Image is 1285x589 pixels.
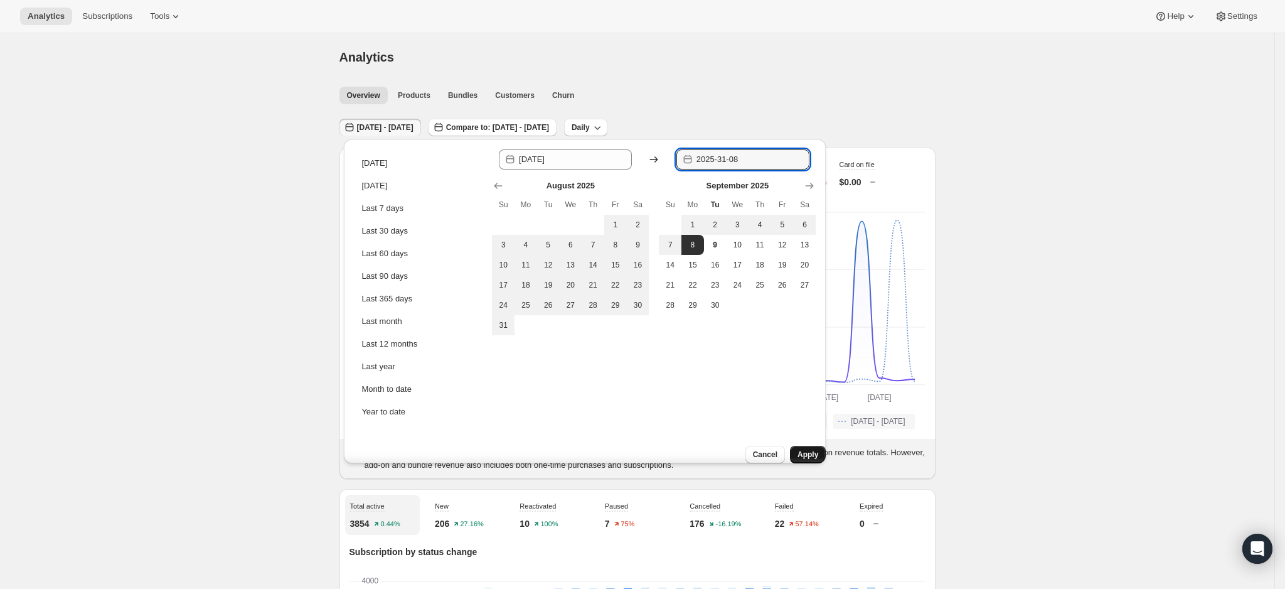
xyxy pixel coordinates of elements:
[709,240,722,250] span: 9
[560,295,582,315] button: Wednesday August 27 2025
[664,260,676,270] span: 14
[347,90,380,100] span: Overview
[815,394,839,403] text: [DATE]
[358,176,483,196] button: [DATE]
[732,200,744,210] span: We
[867,587,875,588] rect: Reactivated-2 1
[686,220,699,230] span: 1
[520,260,532,270] span: 11
[361,270,408,283] div: Last 90 days
[582,255,604,275] button: Thursday August 14 2025
[632,200,644,210] span: Sa
[587,260,599,270] span: 14
[361,383,412,396] div: Month to date
[815,581,823,583] rect: Expired-6 0
[415,581,423,583] rect: Expired-6 0
[606,581,614,583] rect: Expired-6 0
[704,295,727,315] button: Tuesday September 30 2025
[361,225,408,237] div: Last 30 days
[709,220,722,230] span: 2
[681,255,704,275] button: Monday September 15 2025
[582,235,604,255] button: Thursday August 7 2025
[686,260,699,270] span: 15
[339,50,394,64] span: Analytics
[565,240,577,250] span: 6
[605,517,610,530] p: 7
[520,517,530,530] p: 10
[572,122,590,132] span: Daily
[659,195,681,215] th: Sunday
[542,200,555,210] span: Tu
[794,195,816,215] th: Saturday
[560,235,582,255] button: Wednesday August 6 2025
[693,581,701,583] rect: Expired-6 0
[540,521,558,528] text: 100%
[536,581,545,583] rect: Expired-6 0
[776,220,789,230] span: 5
[357,122,413,132] span: [DATE] - [DATE]
[435,502,449,510] span: New
[709,280,722,290] span: 23
[589,581,597,583] rect: Expired-6 0
[796,521,819,528] text: 57.14%
[497,200,509,210] span: Su
[754,260,766,270] span: 18
[681,295,704,315] button: Monday September 29 2025
[358,153,483,173] button: [DATE]
[676,581,684,583] rect: Expired-6 0
[885,586,893,588] rect: Reactivated-2 1
[860,502,883,510] span: Expired
[681,275,704,295] button: Monday September 22 2025
[484,588,493,589] rect: Reactivated-2 2
[361,202,403,215] div: Last 7 days
[520,240,532,250] span: 4
[1207,8,1265,25] button: Settings
[358,289,483,309] button: Last 365 days
[659,295,681,315] button: Sunday September 28 2025
[75,8,140,25] button: Subscriptions
[515,275,537,295] button: Monday August 18 2025
[361,576,378,585] text: 4000
[776,260,789,270] span: 19
[560,275,582,295] button: Wednesday August 20 2025
[686,280,699,290] span: 22
[605,502,628,510] span: Paused
[461,521,484,528] text: 27.16%
[515,195,537,215] th: Monday
[604,195,627,215] th: Friday
[763,581,771,583] rect: Expired-6 0
[542,240,555,250] span: 5
[1242,534,1272,564] div: Open Intercom Messenger
[632,260,644,270] span: 16
[771,255,794,275] button: Friday September 19 2025
[632,280,644,290] span: 23
[554,581,562,583] rect: Expired-6 0
[885,581,893,583] rect: Expired-6 0
[497,320,509,330] span: 31
[799,260,811,270] span: 20
[749,235,771,255] button: Thursday September 11 2025
[609,220,622,230] span: 1
[492,295,515,315] button: Sunday August 24 2025
[361,406,405,418] div: Year to date
[552,90,574,100] span: Churn
[851,416,905,426] span: [DATE] - [DATE]
[435,517,449,530] p: 206
[560,195,582,215] th: Wednesday
[492,255,515,275] button: Sunday August 10 2025
[799,200,811,210] span: Sa
[794,215,816,235] button: Saturday September 6 2025
[604,215,627,235] button: Friday August 1 2025
[867,581,875,583] rect: Expired-6 0
[681,215,704,235] button: Monday September 1 2025
[749,215,771,235] button: Thursday September 4 2025
[361,338,417,350] div: Last 12 months
[609,200,622,210] span: Fr
[641,581,649,583] rect: Expired-6 0
[520,581,528,583] rect: Expired-6 0
[627,215,649,235] button: Saturday August 2 2025
[28,11,65,21] span: Analytics
[690,517,704,530] p: 176
[727,275,749,295] button: Wednesday September 24 2025
[361,293,412,305] div: Last 365 days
